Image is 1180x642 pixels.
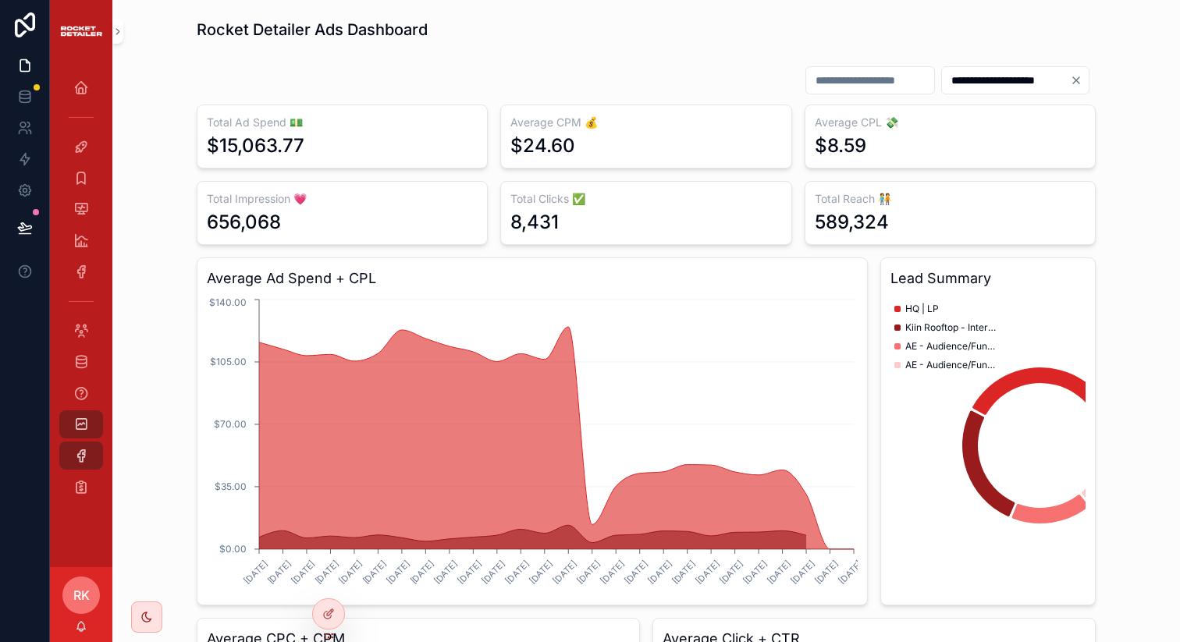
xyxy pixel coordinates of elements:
text: [DATE] [336,558,364,586]
text: [DATE] [289,558,317,586]
text: [DATE] [622,558,650,586]
text: [DATE] [717,558,745,586]
div: $15,063.77 [207,133,304,158]
text: [DATE] [503,558,531,586]
div: 8,431 [510,210,559,235]
text: [DATE] [812,558,841,586]
tspan: $105.00 [210,356,247,367]
span: RK [73,586,90,605]
text: [DATE] [432,558,460,586]
text: [DATE] [456,558,484,586]
text: [DATE] [670,558,698,586]
span: AE - Audience/Funnel Test - Video Only [905,359,999,371]
text: [DATE] [788,558,816,586]
text: [DATE] [646,558,674,586]
button: Clear [1070,74,1089,87]
h1: Rocket Detailer Ads Dashboard [197,19,428,41]
text: [DATE] [408,558,436,586]
span: HQ | LP [905,303,939,315]
h3: Lead Summary [890,268,1086,289]
text: [DATE] [265,558,293,586]
text: [DATE] [479,558,507,586]
div: $8.59 [815,133,866,158]
text: [DATE] [361,558,389,586]
tspan: $0.00 [219,543,247,555]
div: $24.60 [510,133,575,158]
h3: Total Clicks ✅ [510,191,781,207]
text: [DATE] [241,558,269,586]
div: 589,324 [815,210,889,235]
text: [DATE] [527,558,555,586]
text: [DATE] [693,558,721,586]
img: App logo [59,22,103,41]
text: [DATE] [574,558,602,586]
h3: Total Impression 💗 [207,191,478,207]
div: scrollable content [50,62,112,521]
div: 656,068 [207,210,281,235]
span: Kiin Rooftop - Interest Auto Detailers | 18-35| [GEOGRAPHIC_DATA] [905,321,999,334]
text: [DATE] [384,558,412,586]
div: chart [890,296,1086,595]
h3: Average CPL 💸 [815,115,1086,130]
tspan: $35.00 [215,481,247,492]
div: chart [207,296,858,595]
text: [DATE] [741,558,769,586]
text: [DATE] [765,558,793,586]
h3: Total Ad Spend 💵 [207,115,478,130]
tspan: $70.00 [214,418,247,430]
h3: Average CPM 💰 [510,115,781,130]
text: [DATE] [313,558,341,586]
span: AE - Audience/Funnel Test [905,340,999,353]
h3: Average Ad Spend + CPL [207,268,858,289]
text: [DATE] [551,558,579,586]
tspan: $140.00 [209,296,247,308]
text: [DATE] [836,558,864,586]
text: [DATE] [599,558,627,586]
h3: Total Reach 🧑‍🤝‍🧑 [815,191,1086,207]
